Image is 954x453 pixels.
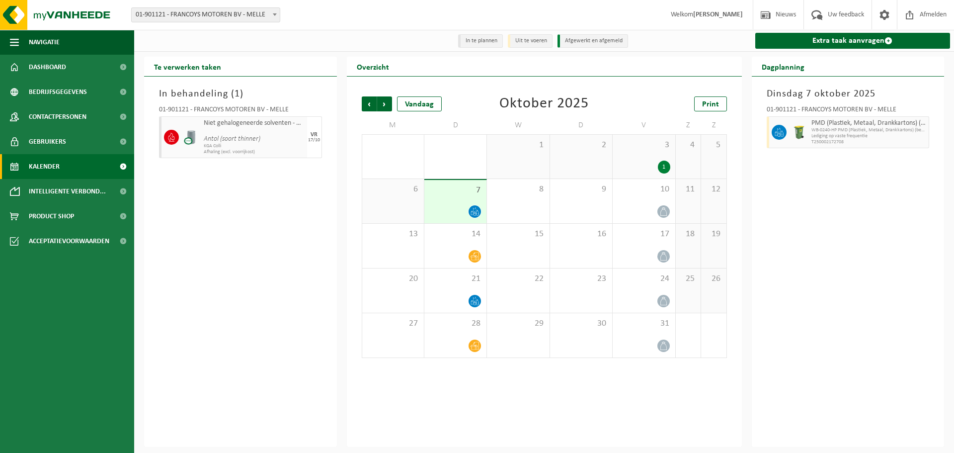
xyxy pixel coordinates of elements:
[347,57,399,76] h2: Overzicht
[424,116,487,134] td: D
[204,149,305,155] span: Afhaling (excl. voorrijkost)
[811,139,927,145] span: T250002172708
[429,318,481,329] span: 28
[755,33,951,49] a: Extra taak aanvragen
[492,318,544,329] span: 29
[550,116,613,134] td: D
[792,125,806,140] img: WB-0240-HPE-GN-50
[557,34,628,48] li: Afgewerkt en afgemeld
[681,140,696,151] span: 4
[811,133,927,139] span: Lediging op vaste frequentie
[131,7,280,22] span: 01-901121 - FRANCOYS MOTOREN BV - MELLE
[397,96,442,111] div: Vandaag
[706,273,721,284] span: 26
[555,273,607,284] span: 23
[367,229,419,240] span: 13
[29,129,66,154] span: Gebruikers
[555,140,607,151] span: 2
[308,138,320,143] div: 17/10
[311,132,318,138] div: VR
[676,116,701,134] td: Z
[618,273,670,284] span: 24
[555,318,607,329] span: 30
[29,229,109,254] span: Acceptatievoorwaarden
[29,30,60,55] span: Navigatie
[706,184,721,195] span: 12
[555,229,607,240] span: 16
[618,140,670,151] span: 3
[367,318,419,329] span: 27
[29,204,74,229] span: Product Shop
[29,104,86,129] span: Contactpersonen
[752,57,814,76] h2: Dagplanning
[492,140,544,151] span: 1
[492,184,544,195] span: 8
[618,184,670,195] span: 10
[694,96,727,111] a: Print
[811,119,927,127] span: PMD (Plastiek, Metaal, Drankkartons) (bedrijven)
[706,229,721,240] span: 19
[29,80,87,104] span: Bedrijfsgegevens
[204,119,305,127] span: Niet gehalogeneerde solventen - hoogcalorisch in 200lt-vat
[204,143,305,149] span: KGA Colli
[362,96,377,111] span: Vorige
[184,130,199,145] img: LP-LD-00200-CU
[159,106,322,116] div: 01-901121 - FRANCOYS MOTOREN BV - MELLE
[429,185,481,196] span: 7
[508,34,553,48] li: Uit te voeren
[499,96,589,111] div: Oktober 2025
[362,116,424,134] td: M
[487,116,550,134] td: W
[706,140,721,151] span: 5
[367,273,419,284] span: 20
[658,161,670,174] div: 1
[767,106,930,116] div: 01-901121 - FRANCOYS MOTOREN BV - MELLE
[29,179,106,204] span: Intelligente verbond...
[458,34,503,48] li: In te plannen
[159,87,322,101] h3: In behandeling ( )
[613,116,675,134] td: V
[701,116,726,134] td: Z
[235,89,240,99] span: 1
[29,55,66,80] span: Dashboard
[618,229,670,240] span: 17
[377,96,392,111] span: Volgende
[492,229,544,240] span: 15
[367,184,419,195] span: 6
[811,127,927,133] span: WB-0240-HP PMD (Plastiek, Metaal, Drankkartons) (bedrijven)
[681,229,696,240] span: 18
[132,8,280,22] span: 01-901121 - FRANCOYS MOTOREN BV - MELLE
[693,11,743,18] strong: [PERSON_NAME]
[767,87,930,101] h3: Dinsdag 7 oktober 2025
[702,100,719,108] span: Print
[204,135,260,143] i: Antol (soort thinner)
[429,273,481,284] span: 21
[681,273,696,284] span: 25
[681,184,696,195] span: 11
[492,273,544,284] span: 22
[29,154,60,179] span: Kalender
[618,318,670,329] span: 31
[144,57,231,76] h2: Te verwerken taken
[555,184,607,195] span: 9
[429,229,481,240] span: 14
